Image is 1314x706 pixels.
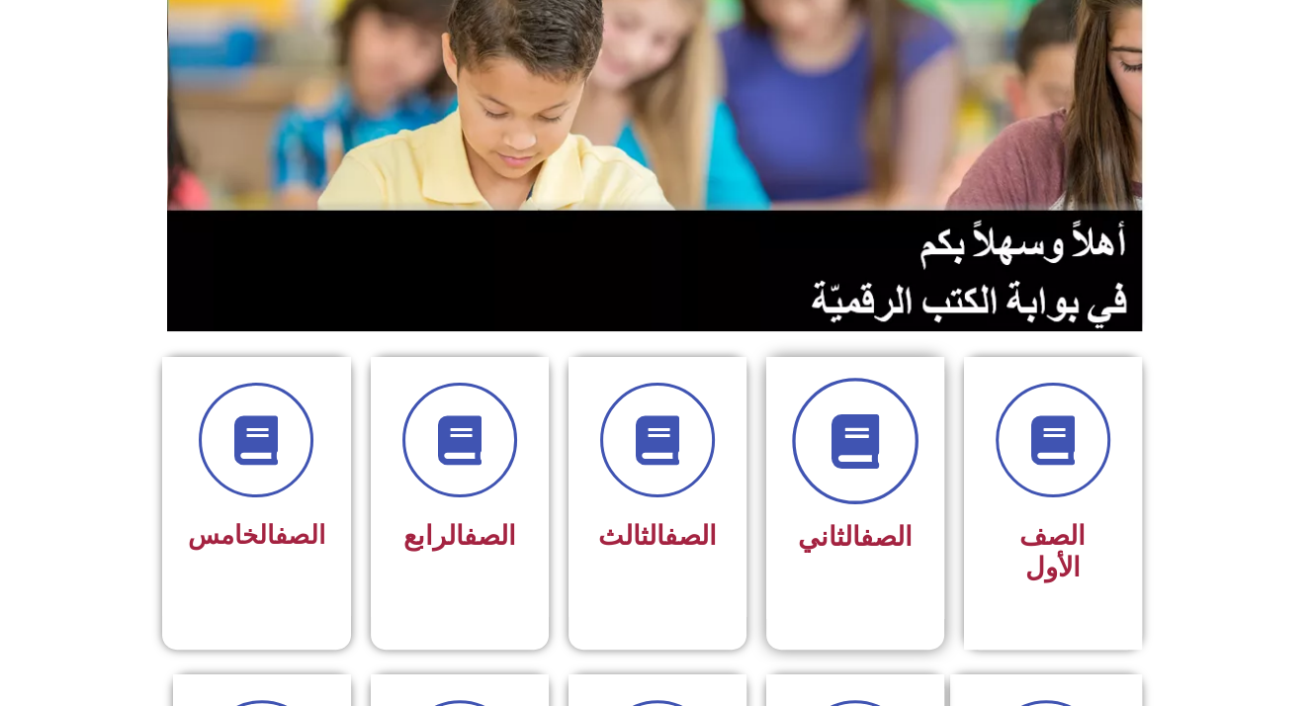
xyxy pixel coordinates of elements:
[275,520,325,550] a: الصف
[1019,520,1086,583] span: الصف الأول
[860,521,913,553] a: الصف
[403,520,516,552] span: الرابع
[798,521,913,553] span: الثاني
[598,520,717,552] span: الثالث
[188,520,325,550] span: الخامس
[664,520,717,552] a: الصف
[464,520,516,552] a: الصف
